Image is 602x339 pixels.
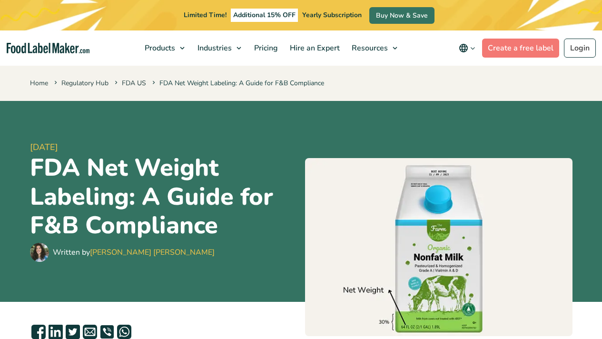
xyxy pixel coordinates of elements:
span: Industries [195,43,233,53]
a: Pricing [248,30,282,66]
span: [DATE] [30,141,297,154]
span: Resources [349,43,389,53]
a: Login [564,39,596,58]
a: FDA US [122,79,146,88]
h1: FDA Net Weight Labeling: A Guide for F&B Compliance [30,154,297,240]
a: Products [139,30,189,66]
span: Yearly Subscription [302,10,362,20]
a: [PERSON_NAME] [PERSON_NAME] [90,247,215,258]
span: Additional 15% OFF [231,9,298,22]
div: Written by [53,247,215,258]
a: Create a free label [482,39,559,58]
span: FDA Net Weight Labeling: A Guide for F&B Compliance [150,79,324,88]
span: Pricing [251,43,279,53]
span: Limited Time! [184,10,227,20]
a: Industries [192,30,246,66]
img: Maria Abi Hanna - Food Label Maker [30,243,49,262]
a: Regulatory Hub [61,79,109,88]
a: Buy Now & Save [369,7,434,24]
a: Home [30,79,48,88]
span: Products [142,43,176,53]
a: Resources [346,30,402,66]
a: Hire an Expert [284,30,344,66]
span: Hire an Expert [287,43,341,53]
